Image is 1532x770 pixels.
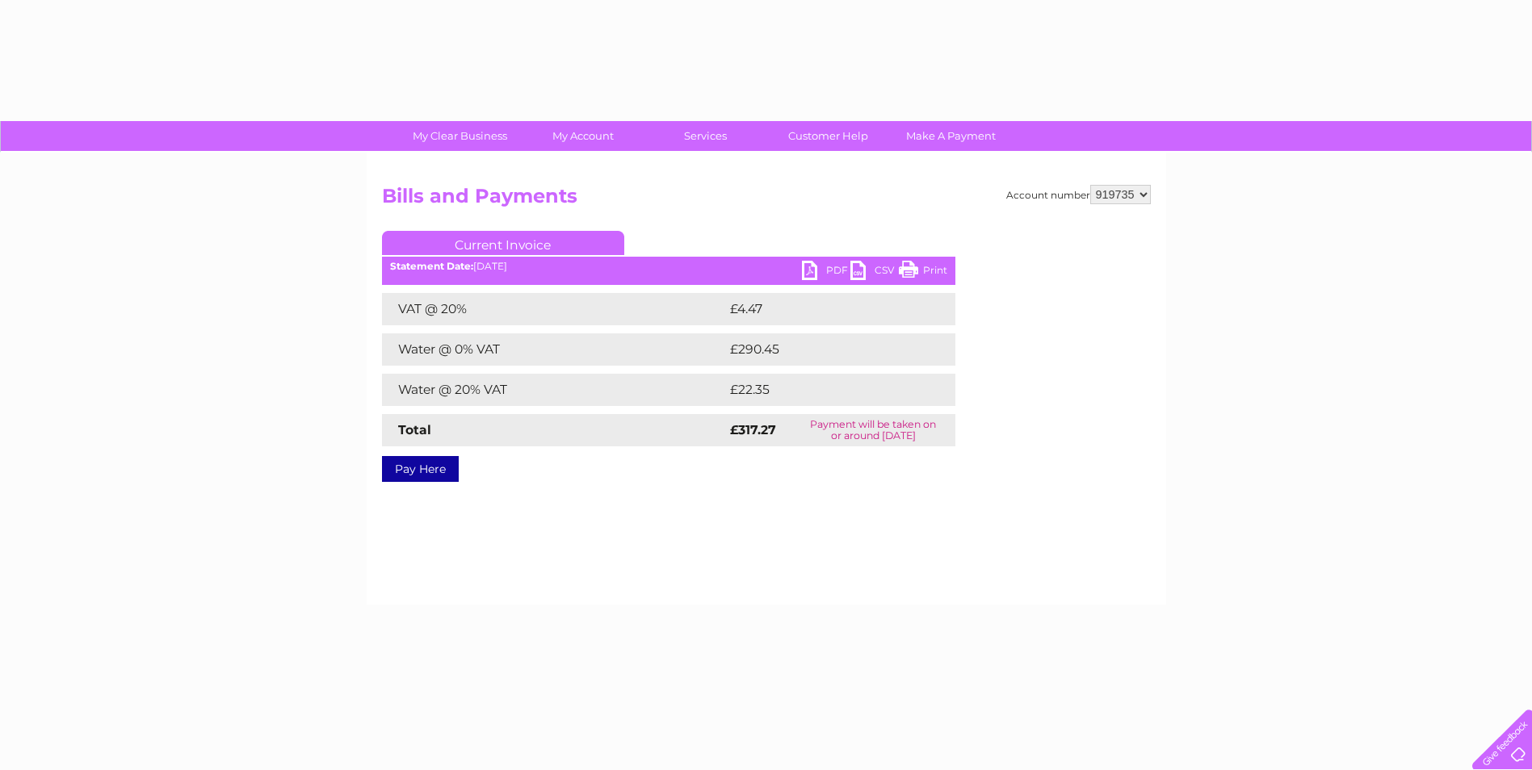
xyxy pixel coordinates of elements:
[516,121,649,151] a: My Account
[382,231,624,255] a: Current Invoice
[802,261,850,284] a: PDF
[726,374,922,406] td: £22.35
[762,121,895,151] a: Customer Help
[639,121,772,151] a: Services
[850,261,899,284] a: CSV
[899,261,947,284] a: Print
[390,260,473,272] b: Statement Date:
[884,121,1018,151] a: Make A Payment
[398,422,431,437] strong: Total
[382,261,955,272] div: [DATE]
[382,333,726,366] td: Water @ 0% VAT
[382,456,459,482] a: Pay Here
[382,293,726,325] td: VAT @ 20%
[1006,185,1151,204] div: Account number
[726,293,917,325] td: £4.47
[730,422,776,437] strong: £317.27
[382,374,726,406] td: Water @ 20% VAT
[393,121,527,151] a: My Clear Business
[791,414,955,446] td: Payment will be taken on or around [DATE]
[382,185,1151,216] h2: Bills and Payments
[726,333,927,366] td: £290.45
